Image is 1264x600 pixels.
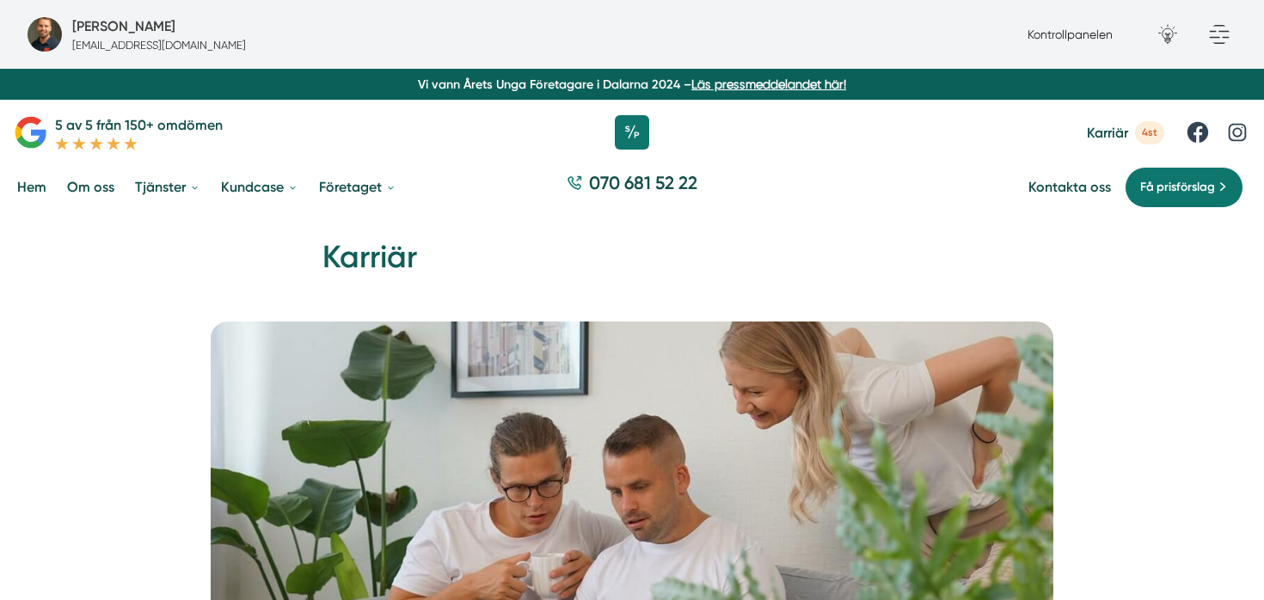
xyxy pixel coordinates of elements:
p: Vi vann Årets Unga Företagare i Dalarna 2024 – [7,76,1257,93]
a: Läs pressmeddelandet här! [691,77,846,91]
span: 070 681 52 22 [589,170,697,195]
span: 4st [1135,121,1164,144]
a: Tjänster [132,165,204,209]
a: Kundcase [218,165,302,209]
span: Få prisförslag [1140,178,1215,197]
a: 070 681 52 22 [560,170,704,204]
a: Kontakta oss [1028,179,1111,195]
h5: Försäljare [72,15,175,37]
span: Karriär [1087,125,1128,141]
a: Företaget [316,165,400,209]
a: Karriär 4st [1087,121,1164,144]
a: Få prisförslag [1125,167,1243,208]
p: [EMAIL_ADDRESS][DOMAIN_NAME] [72,37,246,53]
p: 5 av 5 från 150+ omdömen [55,114,223,136]
h1: Karriär [322,236,942,292]
a: Om oss [64,165,118,209]
img: bild-pa-smartproduktion-webbyraer-i-dalarnas-lan.jpg [28,17,62,52]
a: Kontrollpanelen [1028,28,1113,41]
a: Hem [14,165,50,209]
